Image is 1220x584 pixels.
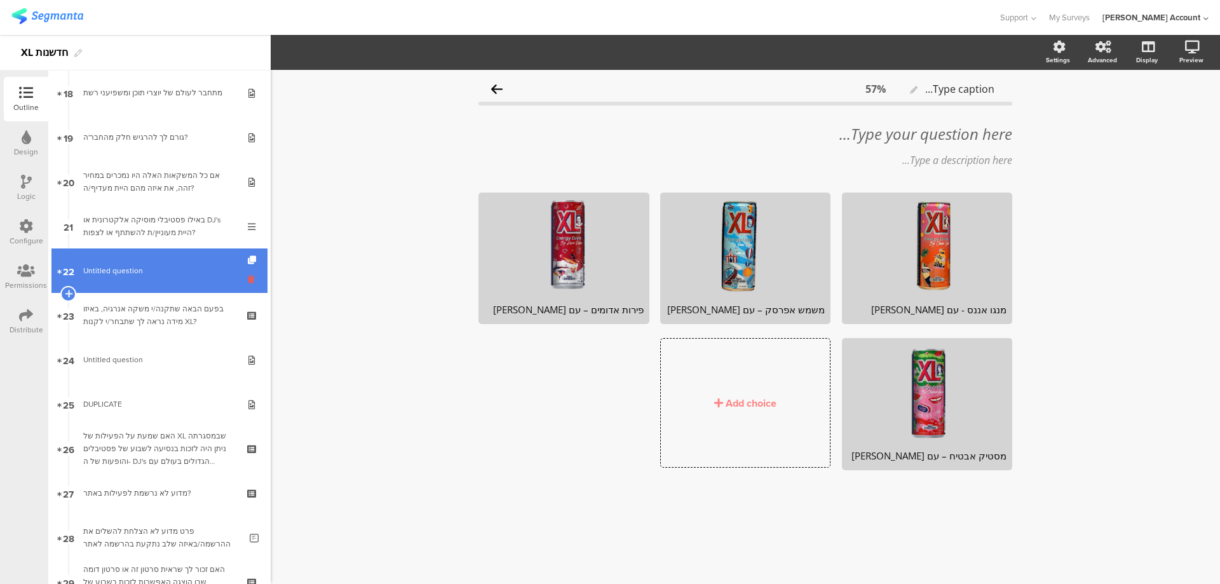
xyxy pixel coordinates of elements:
[51,471,268,515] a: 27 מדוע לא נרשמת לפעילות באתר?
[1000,11,1028,24] span: Support
[51,382,268,426] a: 25 DUPLICATE
[248,256,259,264] i: Duplicate
[51,204,268,248] a: 21 באילו פסטיבלי מוסיקה אלקטרונית או DJ's היית מעוניין/ת להשתתף או לצפות?
[660,338,830,467] button: Add choice
[5,280,47,291] div: Permissions
[14,146,38,158] div: Design
[51,426,268,471] a: 26 האם שמעת על הפעילות של XL שבמסגרתה ניתן היה לזכות בנסיעה לשבוע של פסטיבלים והופעות של ה- DJ's ...
[726,396,776,411] div: Add choice
[925,82,994,96] span: Type caption...
[1102,11,1200,24] div: [PERSON_NAME] Account
[11,8,83,24] img: segmanta logo
[83,487,235,499] div: מדוע לא נרשמת לפעילות באתר?
[1046,55,1070,65] div: Settings
[478,153,1012,167] div: Type a description here...
[51,115,268,160] a: 19 גורם לך להרגיש חלק מהחבר'ה?
[21,43,68,63] div: XL חדשנות
[1088,55,1117,65] div: Advanced
[83,398,235,411] div: DUPLICATE
[865,82,886,96] div: 57%
[83,354,143,365] span: Untitled question
[17,191,36,202] div: Logic
[63,486,74,500] span: 27
[63,442,74,456] span: 26
[63,264,74,278] span: 22
[63,175,74,189] span: 20
[64,219,73,233] span: 21
[848,303,1006,316] div: מנגו אננס - עם [PERSON_NAME]
[64,86,73,100] span: 18
[51,248,268,293] a: 22 Untitled question
[83,525,240,550] div: פרט מדוע לא הצלחת להשלים את ההרשמה/באיזה שלב נתקעת בהרשמה לאתר
[51,71,268,115] a: 18 מתחבר לעולם של יוצרי תוכן ומשפיעני רשת
[248,273,259,285] i: Delete
[83,86,235,99] div: מתחבר לעולם של יוצרי תוכן ומשפיעני רשת
[13,102,39,113] div: Outline
[83,214,235,239] div: באילו פסטיבלי מוסיקה אלקטרונית או DJ's היית מעוניין/ת להשתתף או לצפות?
[484,303,643,316] div: פירות אדומים – עם [PERSON_NAME]
[63,531,74,545] span: 28
[10,324,43,336] div: Distribute
[83,169,235,194] div: אם כל המשקאות האלה היו נמכרים במחיר זהה, את איזה מהם היית מעדיף/ה?
[63,308,74,322] span: 23
[64,130,73,144] span: 19
[51,515,268,560] a: 28 פרט מדוע לא הצלחת להשלים את ההרשמה/באיזה שלב נתקעת בהרשמה לאתר
[63,397,74,411] span: 25
[1136,55,1158,65] div: Display
[83,131,235,144] div: גורם לך להרגיש חלק מהחבר'ה?
[10,235,43,247] div: Configure
[478,125,1012,144] div: Type your question here...
[83,302,235,328] div: בפעם הבאה שתקנה/י משקה אנרגיה, באיזו מידה נראה לך שתבחר/י לקנות XL?
[666,303,825,316] div: משמש אפרסק – עם [PERSON_NAME]
[63,353,74,367] span: 24
[51,160,268,204] a: 20 אם כל המשקאות האלה היו נמכרים במחיר זהה, את איזה מהם היית מעדיף/ה?
[51,293,268,337] a: 23 בפעם הבאה שתקנה/י משקה אנרגיה, באיזו מידה נראה לך שתבחר/י לקנות XL?
[848,449,1006,462] div: מסטיק אבטיח – עם [PERSON_NAME]
[1179,55,1203,65] div: Preview
[83,430,235,468] div: האם שמעת על הפעילות של XL שבמסגרתה ניתן היה לזכות בנסיעה לשבוע של פסטיבלים והופעות של ה- DJ's הגד...
[51,337,268,382] a: 24 Untitled question
[83,265,143,276] span: Untitled question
